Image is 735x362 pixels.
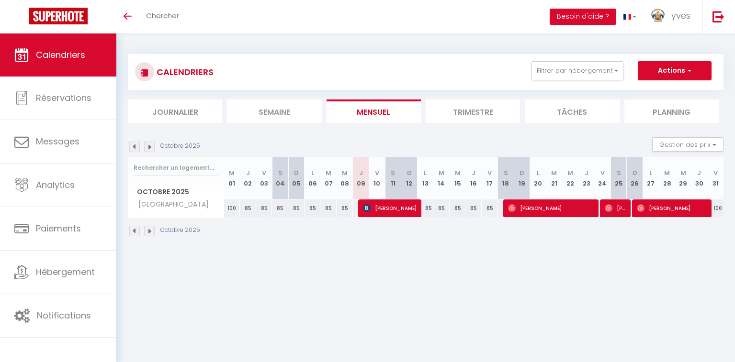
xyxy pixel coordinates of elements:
th: 03 [256,157,272,199]
abbr: S [391,168,395,177]
span: yves [671,10,690,22]
span: [PERSON_NAME] [637,199,707,217]
span: Réservations [36,92,91,104]
h3: CALENDRIERS [154,61,214,83]
th: 05 [288,157,305,199]
th: 17 [482,157,498,199]
div: 85 [240,199,256,217]
span: Chercher [146,11,179,21]
th: 24 [595,157,611,199]
abbr: S [504,168,508,177]
abbr: L [424,168,427,177]
button: Gestion des prix [652,137,724,152]
div: 100 [707,199,724,217]
th: 25 [611,157,627,199]
th: 13 [417,157,433,199]
abbr: D [294,168,299,177]
th: 02 [240,157,256,199]
li: Semaine [227,99,321,123]
span: Hébergement [36,266,95,278]
th: 28 [659,157,675,199]
button: Actions [638,61,712,80]
th: 23 [578,157,595,199]
th: 08 [337,157,353,199]
li: Trimestre [426,99,520,123]
th: 26 [627,157,643,199]
abbr: J [472,168,475,177]
button: Besoin d'aide ? [550,9,616,25]
abbr: M [680,168,686,177]
th: 27 [643,157,659,199]
abbr: J [585,168,588,177]
abbr: J [359,168,363,177]
p: Octobre 2025 [160,142,200,151]
abbr: J [246,168,250,177]
abbr: S [278,168,283,177]
abbr: M [455,168,461,177]
abbr: V [262,168,266,177]
th: 31 [707,157,724,199]
th: 19 [514,157,530,199]
th: 10 [369,157,385,199]
th: 09 [353,157,369,199]
span: Octobre 2025 [128,185,224,199]
th: 14 [433,157,450,199]
th: 15 [450,157,466,199]
div: 85 [288,199,305,217]
img: logout [712,11,724,22]
abbr: M [567,168,573,177]
th: 22 [562,157,578,199]
abbr: V [713,168,718,177]
div: 85 [305,199,321,217]
th: 30 [691,157,708,199]
button: Filtrer par hébergement [531,61,623,80]
th: 20 [530,157,546,199]
span: [PERSON_NAME] [363,199,417,217]
th: 16 [465,157,482,199]
abbr: M [342,168,348,177]
th: 11 [385,157,401,199]
abbr: S [617,168,621,177]
div: 85 [256,199,272,217]
div: 85 [482,199,498,217]
p: Octobre 2025 [160,226,200,235]
li: Mensuel [327,99,421,123]
div: 85 [337,199,353,217]
th: 06 [305,157,321,199]
abbr: L [537,168,540,177]
abbr: J [697,168,701,177]
input: Rechercher un logement... [134,159,218,176]
abbr: D [633,168,637,177]
div: 85 [465,199,482,217]
li: Planning [624,99,719,123]
th: 12 [401,157,418,199]
abbr: M [326,168,331,177]
img: Super Booking [29,8,88,24]
th: 07 [320,157,337,199]
div: 85 [450,199,466,217]
li: Journalier [128,99,222,123]
th: 01 [224,157,240,199]
li: Tâches [525,99,619,123]
span: [PERSON_NAME] [605,199,626,217]
abbr: M [439,168,444,177]
div: 85 [417,199,433,217]
div: 85 [320,199,337,217]
abbr: M [551,168,557,177]
th: 18 [498,157,514,199]
span: [GEOGRAPHIC_DATA] [130,199,211,210]
span: Calendriers [36,49,85,61]
img: ... [651,9,665,23]
span: Analytics [36,179,75,191]
abbr: V [375,168,379,177]
span: Paiements [36,222,81,234]
span: Notifications [37,309,91,321]
abbr: V [487,168,492,177]
div: 100 [224,199,240,217]
div: 85 [272,199,288,217]
abbr: L [649,168,652,177]
div: 85 [433,199,450,217]
abbr: M [229,168,235,177]
span: [PERSON_NAME] [508,199,595,217]
abbr: D [520,168,524,177]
